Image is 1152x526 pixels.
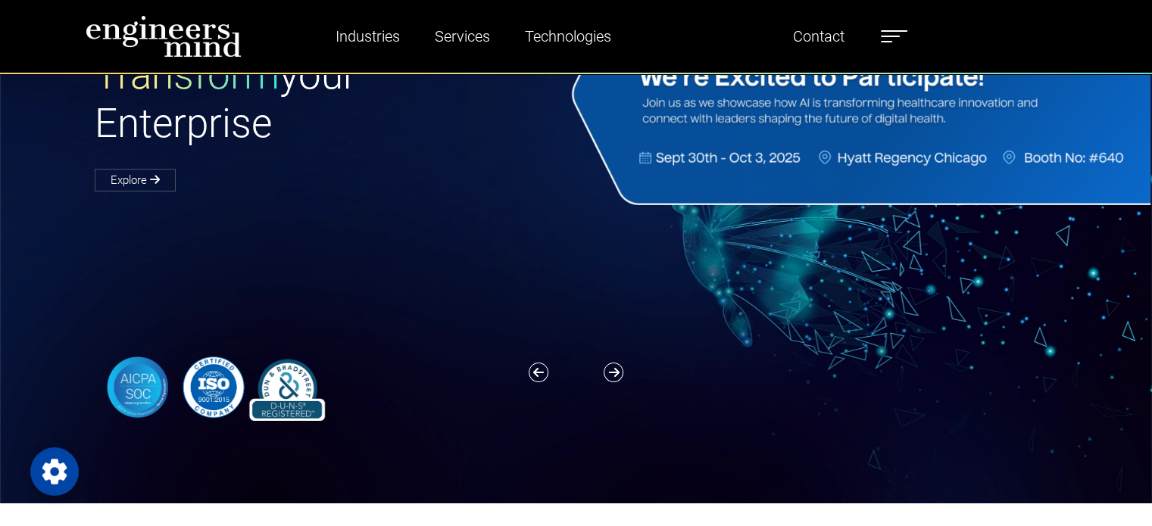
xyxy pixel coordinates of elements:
[519,19,617,54] a: Technologies
[95,4,576,148] h1: and your Enterprise
[95,353,332,421] img: banner-logo
[86,15,242,58] img: logo
[787,19,851,54] a: Contact
[329,19,406,54] a: Industries
[429,19,496,54] a: Services
[95,51,279,98] span: Transform
[95,169,176,191] a: Explore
